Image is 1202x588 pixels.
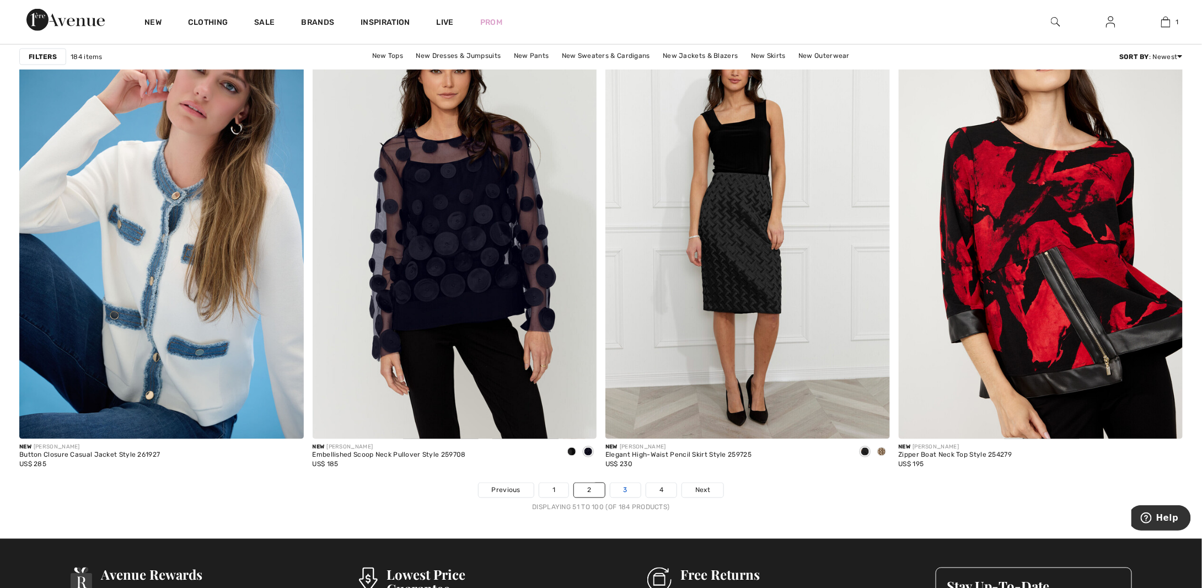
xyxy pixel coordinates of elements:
[19,461,46,468] span: US$ 285
[873,443,890,462] div: Antique gold
[610,483,641,498] a: 3
[1051,15,1060,29] img: search the website
[19,13,304,439] img: Button Closure Casual Jacket Style 261927. Winter white/indigo
[899,443,1012,452] div: [PERSON_NAME]
[682,483,723,498] a: Next
[539,483,568,498] a: 1
[1131,505,1191,533] iframe: Opens a widget where you can find more information
[680,568,799,582] h3: Free Returns
[492,485,520,495] span: Previous
[857,443,873,462] div: Black
[313,444,325,451] span: New
[313,13,597,439] img: Embellished Scoop Neck Pullover Style 259708. Black
[605,13,890,439] img: Elegant High-Waist Pencil Skirt Style 259725. Black
[19,503,1183,512] div: Displaying 51 to 100 (of 184 products)
[695,485,710,495] span: Next
[605,461,632,468] span: US$ 230
[19,444,31,451] span: New
[745,49,791,63] a: New Skirts
[19,443,160,452] div: [PERSON_NAME]
[479,483,534,498] a: Previous
[361,18,410,29] span: Inspiration
[1139,15,1193,29] a: 1
[899,452,1012,459] div: Zipper Boat Neck Top Style 254279
[564,443,580,462] div: Black
[29,52,57,62] strong: Filters
[605,444,618,451] span: New
[313,452,466,459] div: Embellished Scoop Neck Pullover Style 259708
[313,443,466,452] div: [PERSON_NAME]
[899,444,911,451] span: New
[480,17,502,28] a: Prom
[657,49,743,63] a: New Jackets & Blazers
[1176,17,1179,27] span: 1
[1119,53,1149,61] strong: Sort By
[605,452,752,459] div: Elegant High-Waist Pencil Skirt Style 259725
[508,49,555,63] a: New Pants
[1097,15,1124,29] a: Sign In
[254,18,275,29] a: Sale
[574,483,604,498] a: 2
[556,49,656,63] a: New Sweaters & Cardigans
[1161,15,1171,29] img: My Bag
[437,17,454,28] a: Live
[26,9,105,31] img: 1ère Avenue
[411,49,507,63] a: New Dresses & Jumpsuits
[313,461,339,468] span: US$ 185
[1119,52,1183,62] div: : Newest
[101,568,235,582] h3: Avenue Rewards
[899,461,924,468] span: US$ 195
[646,483,677,498] a: 4
[188,18,228,29] a: Clothing
[605,443,752,452] div: [PERSON_NAME]
[19,483,1183,512] nav: Page navigation
[144,18,162,29] a: New
[899,13,1183,439] img: Zipper Boat Neck Top Style 254279. Red/black
[1106,15,1115,29] img: My Info
[302,18,335,29] a: Brands
[580,443,597,462] div: Midnight
[71,52,103,62] span: 184 items
[793,49,855,63] a: New Outerwear
[367,49,409,63] a: New Tops
[19,452,160,459] div: Button Closure Casual Jacket Style 261927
